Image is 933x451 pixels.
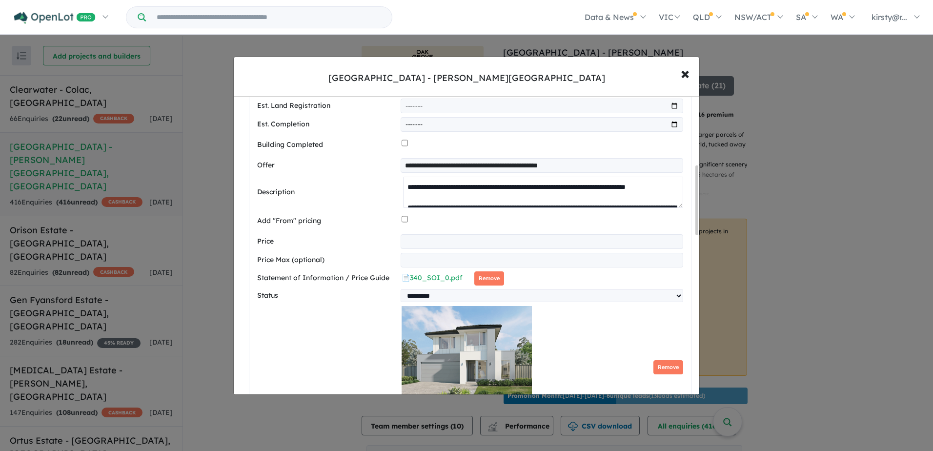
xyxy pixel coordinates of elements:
[257,236,397,247] label: Price
[402,273,463,282] span: 📄 340_SOI_0.pdf
[653,360,683,374] button: Remove
[474,271,504,286] button: Remove
[257,186,399,198] label: Description
[402,306,532,404] img: Oak Grove Estate - Clyde North - Lot 340 Façade
[402,273,463,282] a: 📄340_SOI_0.pdf
[257,272,398,284] label: Statement of Information / Price Guide
[872,12,907,22] span: kirsty@r...
[257,119,397,130] label: Est. Completion
[328,72,605,84] div: [GEOGRAPHIC_DATA] - [PERSON_NAME][GEOGRAPHIC_DATA]
[257,290,397,302] label: Status
[14,12,96,24] img: Openlot PRO Logo White
[148,7,390,28] input: Try estate name, suburb, builder or developer
[257,254,397,266] label: Price Max (optional)
[257,215,398,227] label: Add "From" pricing
[257,139,398,151] label: Building Completed
[257,100,397,112] label: Est. Land Registration
[681,62,690,83] span: ×
[257,160,397,171] label: Offer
